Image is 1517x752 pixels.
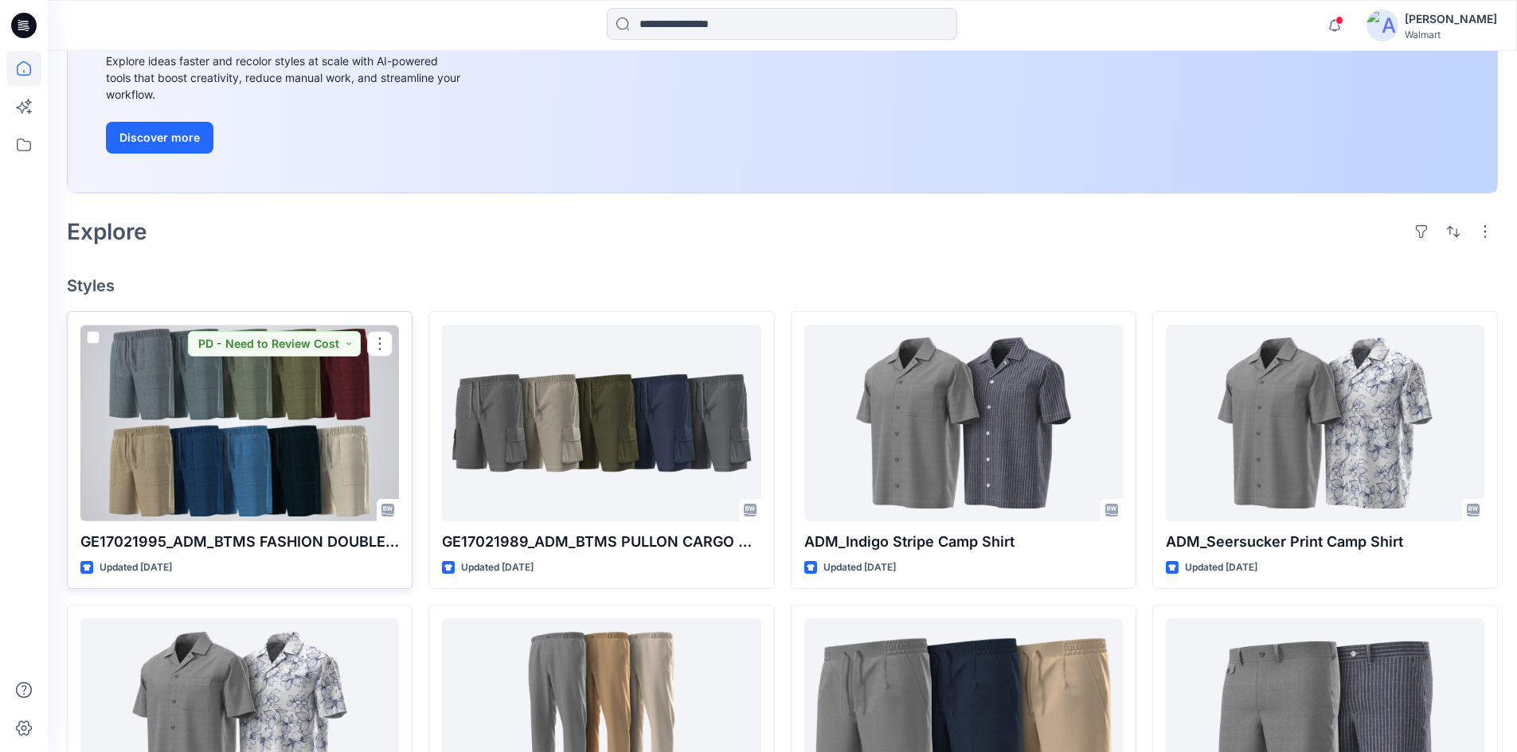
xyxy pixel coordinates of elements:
[804,531,1123,553] p: ADM_Indigo Stripe Camp Shirt
[67,219,147,244] h2: Explore
[442,325,760,521] a: GE17021989_ADM_BTMS PULLON CARGO SHORT
[461,559,534,576] p: Updated [DATE]
[80,325,399,521] a: GE17021995_ADM_BTMS FASHION DOUBLECLOTH SHORT
[442,531,760,553] p: GE17021989_ADM_BTMS PULLON CARGO SHORT
[106,122,213,154] button: Discover more
[823,559,896,576] p: Updated [DATE]
[80,531,399,553] p: GE17021995_ADM_BTMS FASHION DOUBLECLOTH SHORT
[1405,29,1497,41] div: Walmart
[1405,10,1497,29] div: [PERSON_NAME]
[1366,10,1398,41] img: avatar
[100,559,172,576] p: Updated [DATE]
[106,122,464,154] a: Discover more
[1185,559,1257,576] p: Updated [DATE]
[106,53,464,103] div: Explore ideas faster and recolor styles at scale with AI-powered tools that boost creativity, red...
[1166,531,1484,553] p: ADM_Seersucker Print Camp Shirt
[67,276,1498,295] h4: Styles
[1166,325,1484,521] a: ADM_Seersucker Print Camp Shirt
[804,325,1123,521] a: ADM_Indigo Stripe Camp Shirt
